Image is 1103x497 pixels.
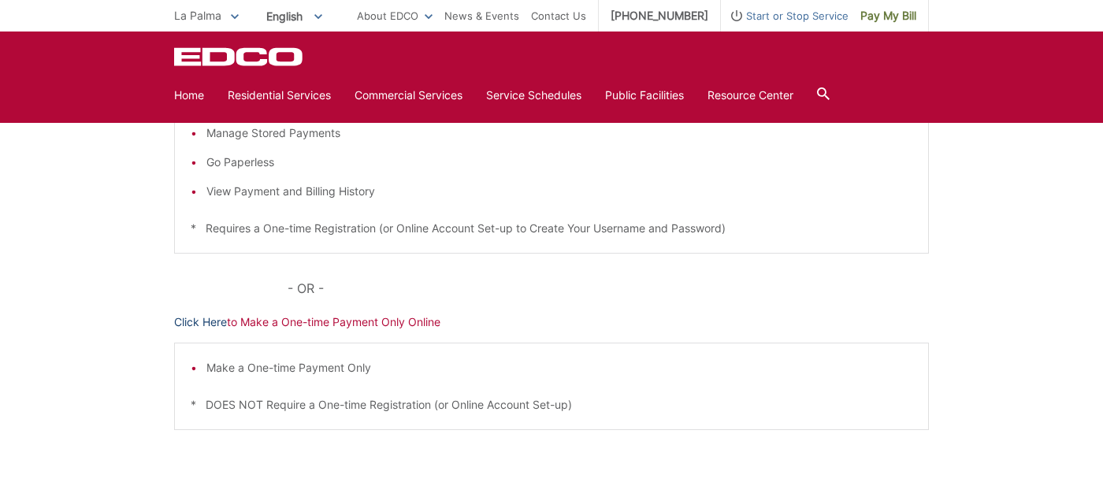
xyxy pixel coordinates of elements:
a: Service Schedules [486,87,581,104]
a: Resource Center [707,87,793,104]
p: * DOES NOT Require a One-time Registration (or Online Account Set-up) [191,396,912,414]
p: to Make a One-time Payment Only Online [174,313,929,331]
a: News & Events [444,7,519,24]
li: Manage Stored Payments [206,124,912,142]
span: English [254,3,334,29]
a: Click Here [174,313,227,331]
p: - OR - [288,277,929,299]
a: About EDCO [357,7,433,24]
span: La Palma [174,9,221,22]
span: Pay My Bill [860,7,916,24]
p: * Requires a One-time Registration (or Online Account Set-up to Create Your Username and Password) [191,220,912,237]
a: Public Facilities [605,87,684,104]
li: Make a One-time Payment Only [206,359,912,376]
a: EDCD logo. Return to the homepage. [174,47,305,66]
a: Home [174,87,204,104]
a: Residential Services [228,87,331,104]
li: Go Paperless [206,154,912,171]
a: Commercial Services [355,87,462,104]
li: View Payment and Billing History [206,183,912,200]
a: Contact Us [531,7,586,24]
